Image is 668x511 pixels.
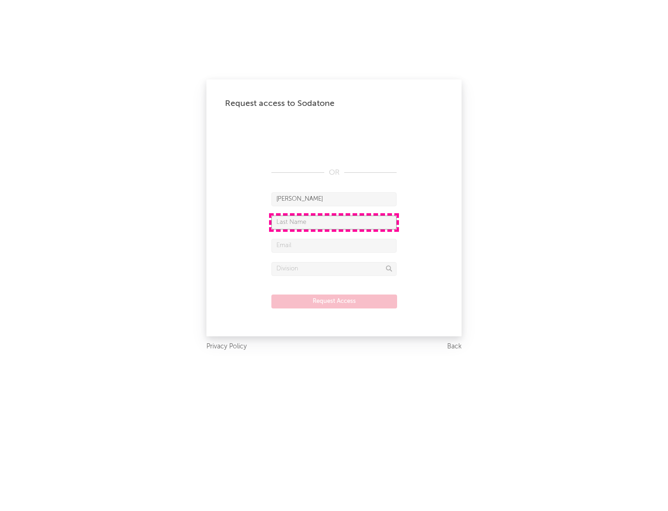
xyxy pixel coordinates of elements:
a: Privacy Policy [206,341,247,353]
input: First Name [271,192,397,206]
a: Back [447,341,462,353]
input: Last Name [271,216,397,229]
button: Request Access [271,295,397,308]
div: OR [271,167,397,178]
input: Division [271,262,397,276]
div: Request access to Sodatone [225,98,443,109]
input: Email [271,239,397,253]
